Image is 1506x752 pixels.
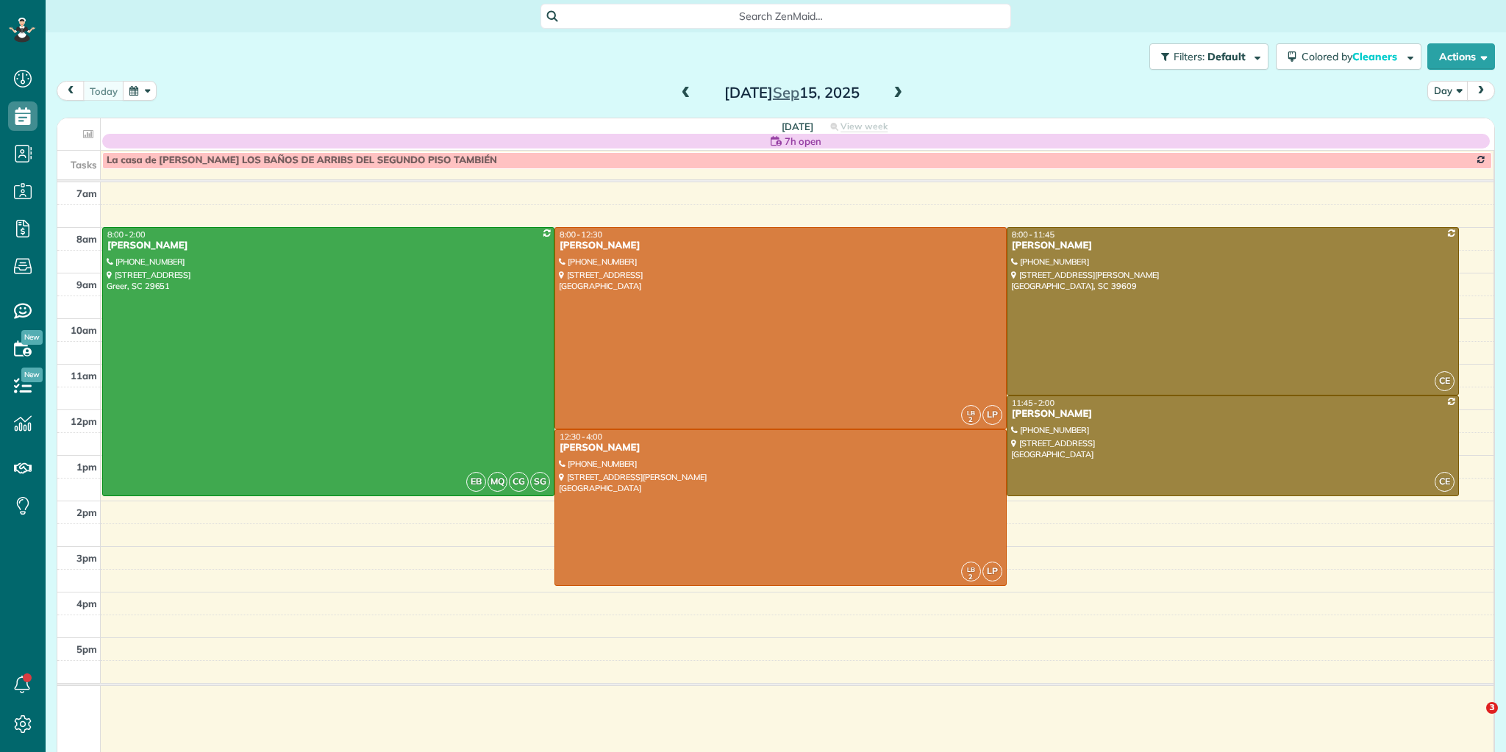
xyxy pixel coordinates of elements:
span: Colored by [1302,50,1402,63]
span: 9am [76,279,97,290]
button: Filters: Default [1149,43,1268,70]
span: 5pm [76,643,97,655]
span: LP [982,405,1002,425]
div: [PERSON_NAME] [1011,408,1455,420]
iframe: Intercom live chat [1456,702,1491,737]
span: SG [530,472,550,492]
small: 2 [962,570,980,584]
span: CE [1435,472,1455,492]
button: next [1467,81,1495,101]
span: 8:00 - 11:45 [1012,229,1054,240]
span: CG [509,472,529,492]
span: 12:30 - 4:00 [560,431,602,442]
span: 4pm [76,598,97,609]
span: CE [1435,371,1455,391]
span: LB [967,409,975,417]
button: Day [1427,81,1468,101]
button: Actions [1427,43,1495,70]
span: EB [466,472,486,492]
span: New [21,368,43,382]
span: 11am [71,370,97,382]
span: 10am [71,324,97,336]
span: 7am [76,187,97,199]
span: 3 [1486,702,1498,714]
span: 7h open [785,134,821,148]
span: 8:00 - 12:30 [560,229,602,240]
span: 11:45 - 2:00 [1012,398,1054,408]
small: 2 [962,413,980,427]
span: LB [967,565,975,573]
span: [DATE] [782,121,813,132]
button: prev [57,81,85,101]
span: La casa de [PERSON_NAME] LOS BAÑOS DE ARRIBS DEL SEGUNDO PISO TAMBIÉN [107,154,497,166]
span: View week [841,121,888,132]
button: today [83,81,124,101]
div: [PERSON_NAME] [1011,240,1455,252]
span: Filters: [1174,50,1205,63]
button: Colored byCleaners [1276,43,1421,70]
span: New [21,330,43,345]
span: LP [982,562,1002,581]
span: Cleaners [1352,50,1399,63]
span: MQ [488,472,507,492]
div: [PERSON_NAME] [107,240,550,252]
span: 3pm [76,552,97,564]
div: [PERSON_NAME] [559,240,1002,252]
a: Filters: Default [1142,43,1268,70]
span: Sep [773,83,799,101]
span: 1pm [76,461,97,473]
span: 12pm [71,415,97,427]
span: 8am [76,233,97,245]
div: [PERSON_NAME] [559,442,1002,454]
span: 2pm [76,506,97,518]
h2: [DATE] 15, 2025 [700,85,884,101]
span: 8:00 - 2:00 [107,229,146,240]
span: Default [1207,50,1246,63]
